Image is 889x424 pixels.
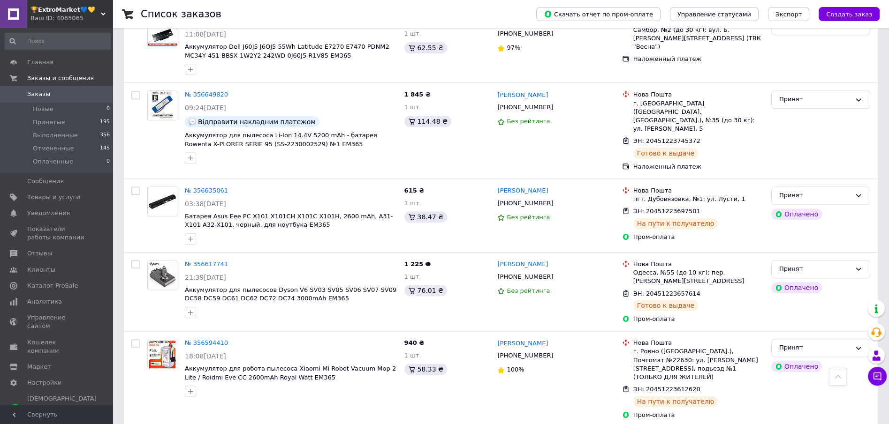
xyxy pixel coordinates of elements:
[33,118,65,126] span: Принятые
[27,379,61,387] span: Настройки
[404,285,447,296] div: 76.01 ₴
[507,118,550,125] span: Без рейтинга
[404,364,447,375] div: 58.33 ₴
[27,90,50,98] span: Заказы
[185,260,228,268] a: № 356617741
[148,187,177,216] img: Фото товару
[100,144,110,153] span: 145
[27,225,87,242] span: Показатели работы компании
[507,287,550,294] span: Без рейтинга
[404,260,431,268] span: 1 225 ₴
[633,186,764,195] div: Нова Пошта
[495,28,555,40] div: [PHONE_NUMBER]
[771,282,822,293] div: Оплачено
[633,315,764,323] div: Пром-оплата
[779,343,851,353] div: Принят
[185,286,396,302] a: Аккумулятор для пылесосов Dyson V6 SV03 SV05 SV06 SV07 SV09 DC58 DC59 DC61 DC62 DC72 DC74 3000mAh...
[677,11,751,18] span: Управление статусами
[404,42,447,53] div: 62.55 ₴
[633,55,764,63] div: Наложенный платеж
[495,271,555,283] div: [PHONE_NUMBER]
[185,365,396,381] a: Аккумулятор для робота пылесоса Xiaomi Mi Robot Vacuum Mop 2 Lite / Roidmi Eve CC 2600mAh Royal W...
[185,43,389,59] a: Аккумулятор Dell J60J5 J6OJ5 55Wh Latitude E7270 E7470 PDNM2 MC34Y 451-BBSX 1W2Y2 242WD 0J60J5 R1...
[147,17,177,47] a: Фото товару
[497,260,548,269] a: [PERSON_NAME]
[27,74,94,82] span: Заказы и сообщения
[5,33,111,50] input: Поиск
[106,105,110,113] span: 0
[633,90,764,99] div: Нова Пошта
[868,367,887,386] button: Чат с покупателем
[633,218,718,229] div: На пути к получателю
[633,260,764,268] div: Нова Пошта
[633,411,764,419] div: Пром-оплата
[771,208,822,220] div: Оплачено
[404,116,451,127] div: 114.48 ₴
[633,386,700,393] span: ЭН: 20451223612620
[185,132,377,148] a: Аккумулятор для пылесоса Li-Ion 14.4V 5200 mAh - батарея Rowenta X-PLORER SERIE 95 (SS-2230002529...
[495,197,555,209] div: [PHONE_NUMBER]
[497,186,548,195] a: [PERSON_NAME]
[633,290,700,297] span: ЭН: 20451223657614
[27,193,80,201] span: Товары и услуги
[147,260,177,290] a: Фото товару
[768,7,809,21] button: Экспорт
[633,268,764,285] div: Одесса, №55 (до 10 кг): пер. [PERSON_NAME][STREET_ADDRESS]
[27,363,51,371] span: Маркет
[495,350,555,362] div: [PHONE_NUMBER]
[27,266,55,274] span: Клиенты
[633,99,764,134] div: г. [GEOGRAPHIC_DATA] ([GEOGRAPHIC_DATA], [GEOGRAPHIC_DATA].), №35 (до 30 кг): ул. [PERSON_NAME], 5
[670,7,759,21] button: Управление статусами
[779,95,851,104] div: Принят
[151,91,174,120] img: Фото товару
[185,274,226,281] span: 21:39[DATE]
[779,191,851,201] div: Принят
[185,30,226,38] span: 11:08[DATE]
[185,213,393,229] a: Батарея Asus Eee PC X101 X101CH X101C X101H, 2600 mAh, A31-X101 A32-X101, черный, для ноутбука EM365
[633,396,718,407] div: На пути к получателю
[33,105,53,113] span: Новые
[775,11,802,18] span: Экспорт
[404,104,421,111] span: 1 шт.
[100,131,110,140] span: 356
[148,339,177,368] img: Фото товару
[779,264,851,274] div: Принят
[404,187,425,194] span: 615 ₴
[633,163,764,171] div: Наложенный платеж
[185,200,226,208] span: 03:38[DATE]
[404,200,421,207] span: 1 шт.
[404,211,447,223] div: 38.47 ₴
[148,18,177,46] img: Фото товару
[27,209,70,217] span: Уведомления
[30,14,113,22] div: Ваш ID: 4065065
[633,148,698,159] div: Готово к выдаче
[497,91,548,100] a: [PERSON_NAME]
[27,394,97,420] span: [DEMOGRAPHIC_DATA] и счета
[404,339,425,346] span: 940 ₴
[185,187,228,194] a: № 356635061
[185,91,228,98] a: № 356649820
[633,208,700,215] span: ЭН: 20451223697501
[27,298,62,306] span: Аналитика
[507,214,550,221] span: Без рейтинга
[147,186,177,216] a: Фото товару
[198,118,316,126] span: Відправити накладним платежом
[141,8,221,20] h1: Список заказов
[106,157,110,166] span: 0
[633,26,764,52] div: Самбор, №2 (до 30 кг): вул. Б. [PERSON_NAME][STREET_ADDRESS] (ТВК "Весна")
[633,233,764,241] div: Пром-оплата
[826,11,872,18] span: Создать заказ
[495,101,555,113] div: [PHONE_NUMBER]
[404,91,431,98] span: 1 845 ₴
[33,131,78,140] span: Выполненные
[771,361,822,372] div: Оплачено
[147,339,177,369] a: Фото товару
[404,352,421,359] span: 1 шт.
[507,44,520,51] span: 97%
[100,118,110,126] span: 195
[185,339,228,346] a: № 356594410
[544,10,653,18] span: Скачать отчет по пром-оплате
